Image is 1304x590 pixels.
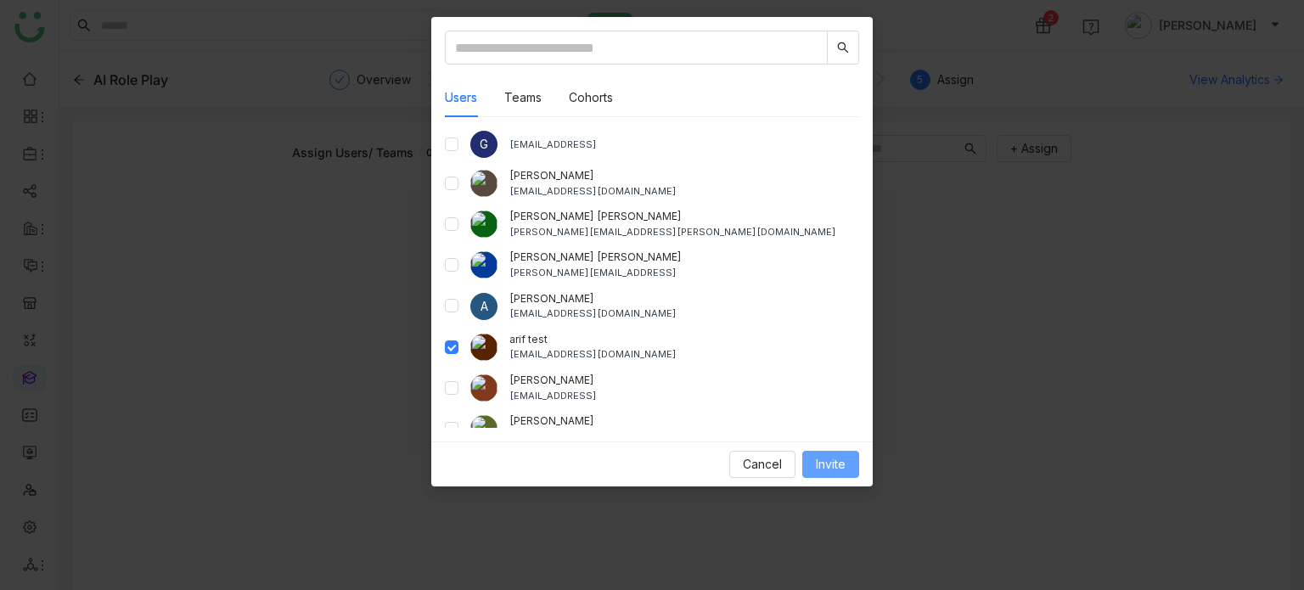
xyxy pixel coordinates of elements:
[509,184,859,199] div: [EMAIL_ADDRESS][DOMAIN_NAME]
[509,250,859,266] div: [PERSON_NAME] [PERSON_NAME]
[569,88,613,107] button: Cohorts
[509,373,859,389] div: [PERSON_NAME]
[509,413,859,430] div: [PERSON_NAME]
[802,451,859,478] button: Invite
[729,451,795,478] button: Cancel
[509,138,859,152] div: [EMAIL_ADDRESS]
[509,306,859,321] div: [EMAIL_ADDRESS][DOMAIN_NAME]
[470,211,497,238] img: 68e8b4ff56568033e849b307
[509,266,859,280] div: [PERSON_NAME][EMAIL_ADDRESS]
[480,137,488,151] span: G
[509,332,859,348] div: arif test
[509,347,859,362] div: [EMAIL_ADDRESS][DOMAIN_NAME]
[470,170,497,197] img: 684fd8469a55a50394c15cc7
[470,251,497,278] img: 684a9b57de261c4b36a3d29f
[481,299,488,313] span: A
[509,225,859,239] div: [PERSON_NAME][EMAIL_ADDRESS][PERSON_NAME][DOMAIN_NAME]
[816,455,846,474] span: Invite
[470,374,497,402] img: 684a9aedde261c4b36a3ced9
[509,209,859,225] div: [PERSON_NAME] [PERSON_NAME]
[509,291,859,307] div: [PERSON_NAME]
[470,415,497,442] img: 6860d480bc89cb0674c8c7e9
[743,455,782,474] span: Cancel
[509,168,859,184] div: [PERSON_NAME]
[470,334,497,361] img: 684abccfde261c4b36a4c026
[509,389,859,403] div: [EMAIL_ADDRESS]
[445,88,477,107] button: Users
[504,88,542,107] button: Teams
